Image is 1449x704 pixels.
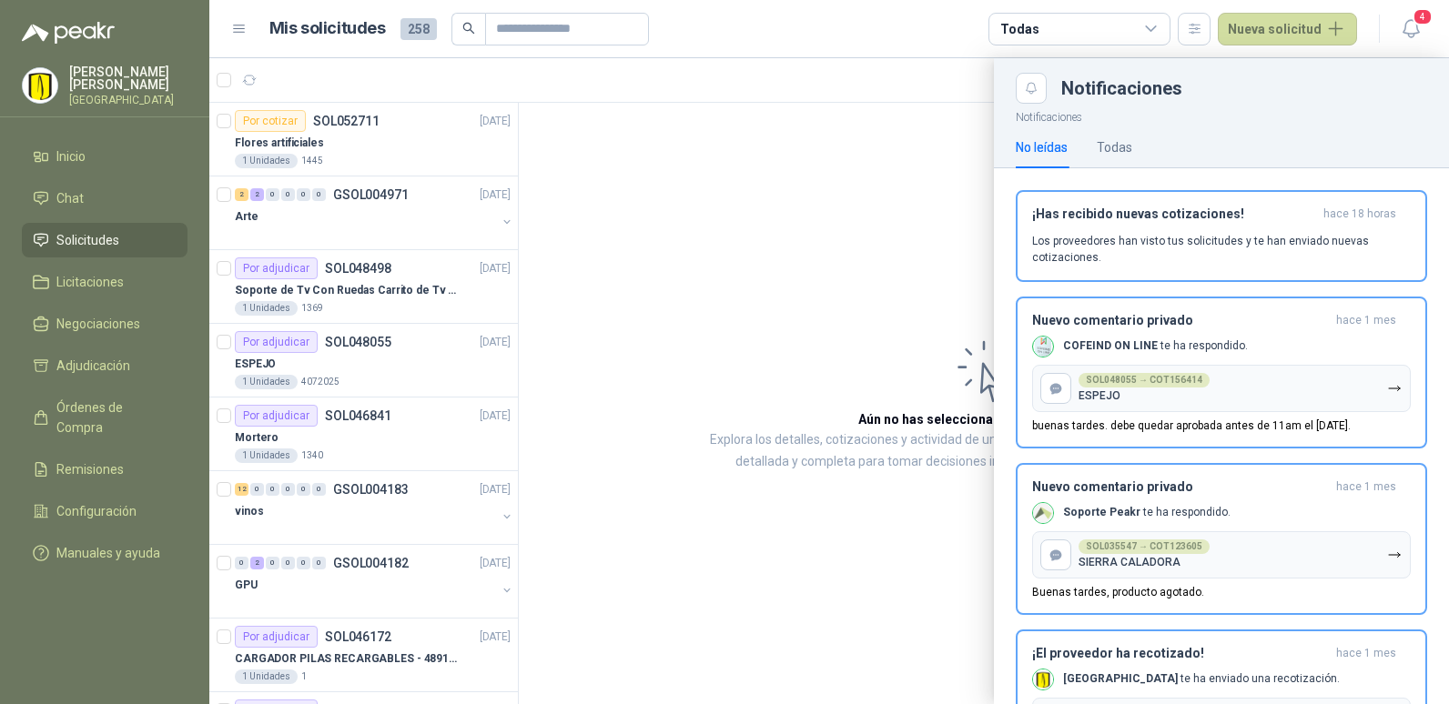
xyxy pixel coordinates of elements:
span: Manuales y ayuda [56,543,160,563]
a: Chat [22,181,187,216]
h3: Nuevo comentario privado [1032,313,1329,328]
button: Nuevo comentario privadohace 1 mes Company LogoCOFEIND ON LINE te ha respondido.SOL048055 → COT15... [1016,297,1427,448]
p: Notificaciones [994,104,1449,126]
span: Configuración [56,501,137,521]
p: te ha enviado una recotización. [1063,671,1340,687]
h3: ¡Has recibido nuevas cotizaciones! [1032,206,1316,222]
button: Nuevo comentario privadohace 1 mes Company LogoSoporte Peakr te ha respondido.SOL035547 → COT1236... [1016,463,1427,615]
div: Todas [1097,137,1132,157]
span: Remisiones [56,459,124,479]
span: hace 1 mes [1336,646,1396,661]
a: Licitaciones [22,265,187,299]
button: SOL048055 → COT156414ESPEJO [1032,365,1411,412]
span: search [462,22,475,35]
p: buenas tardes. debe quedar aprobada antes de 11am el [DATE]. [1032,419,1351,432]
p: [GEOGRAPHIC_DATA] [69,95,187,106]
button: SOL035547 → COT123605SIERRA CALADORA [1032,531,1411,578]
span: Licitaciones [56,272,124,292]
h1: Mis solicitudes [269,15,386,42]
p: SIERRA CALADORA [1079,556,1180,568]
a: Inicio [22,139,187,174]
span: hace 1 mes [1336,313,1396,328]
a: Órdenes de Compra [22,390,187,445]
a: Solicitudes [22,223,187,257]
div: Notificaciones [1061,79,1427,97]
div: SOL035547 → COT123605 [1079,539,1210,554]
b: COFEIND ON LINE [1063,339,1158,352]
span: 4 [1413,8,1433,25]
span: Inicio [56,146,86,166]
span: Adjudicación [56,356,130,376]
span: Negociaciones [56,314,140,334]
h3: Nuevo comentario privado [1032,479,1329,495]
div: SOL048055 → COT156414 [1079,373,1210,387]
p: ESPEJO [1079,389,1120,402]
a: Remisiones [22,452,187,487]
img: Company Logo [1033,337,1053,357]
div: No leídas [1016,137,1068,157]
span: hace 1 mes [1336,479,1396,495]
b: Soporte Peakr [1063,506,1140,518]
span: Solicitudes [56,230,119,250]
span: Chat [56,188,84,208]
h3: ¡El proveedor ha recotizado! [1032,646,1329,661]
img: Company Logo [23,68,57,103]
p: te ha respondido. [1063,505,1231,520]
p: te ha respondido. [1063,338,1248,354]
img: Logo peakr [22,22,115,44]
div: Todas [1000,19,1039,39]
img: Company Logo [1033,669,1053,689]
b: [GEOGRAPHIC_DATA] [1063,672,1178,685]
span: hace 18 horas [1323,206,1396,222]
a: Adjudicación [22,348,187,383]
button: Close [1016,73,1047,104]
span: 258 [400,18,437,40]
p: Buenas tardes, producto agotado. [1032,586,1204,598]
p: Los proveedores han visto tus solicitudes y te han enviado nuevas cotizaciones. [1032,233,1411,266]
p: [PERSON_NAME] [PERSON_NAME] [69,65,187,91]
a: Manuales y ayuda [22,536,187,570]
a: Configuración [22,494,187,528]
img: Company Logo [1033,503,1053,523]
button: 4 [1394,13,1427,45]
button: Nueva solicitud [1218,13,1357,45]
button: ¡Has recibido nuevas cotizaciones!hace 18 horas Los proveedores han visto tus solicitudes y te ha... [1016,190,1427,282]
span: Órdenes de Compra [56,397,170,437]
a: Negociaciones [22,307,187,341]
